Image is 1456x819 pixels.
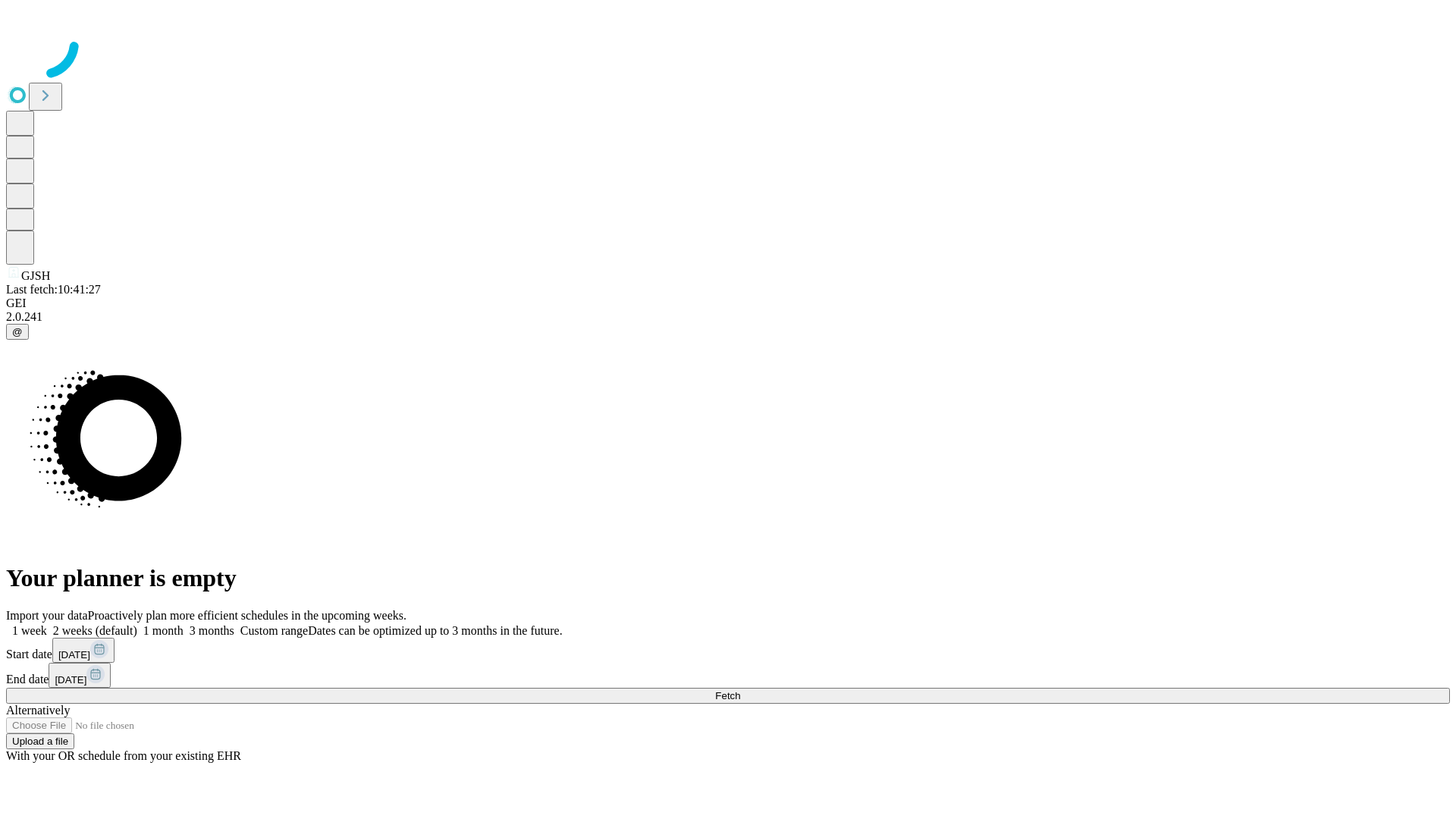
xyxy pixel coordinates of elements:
[6,688,1450,704] button: Fetch
[55,674,86,686] span: [DATE]
[6,564,1450,592] h1: Your planner is empty
[190,624,234,637] span: 3 months
[240,624,308,637] span: Custom range
[6,297,1450,310] div: GEI
[88,609,406,622] span: Proactively plan more efficient schedules in the upcoming weeks.
[58,649,90,661] span: [DATE]
[6,749,241,762] span: With your OR schedule from your existing EHR
[12,624,47,637] span: 1 week
[52,638,115,663] button: [DATE]
[6,704,70,717] span: Alternatively
[21,269,50,282] span: GJSH
[49,663,111,688] button: [DATE]
[6,663,1450,688] div: End date
[6,733,74,749] button: Upload a file
[6,310,1450,324] div: 2.0.241
[6,283,101,296] span: Last fetch: 10:41:27
[12,326,23,337] span: @
[308,624,562,637] span: Dates can be optimized up to 3 months in the future.
[53,624,137,637] span: 2 weeks (default)
[6,638,1450,663] div: Start date
[715,690,740,701] span: Fetch
[6,324,29,340] button: @
[143,624,184,637] span: 1 month
[6,609,88,622] span: Import your data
